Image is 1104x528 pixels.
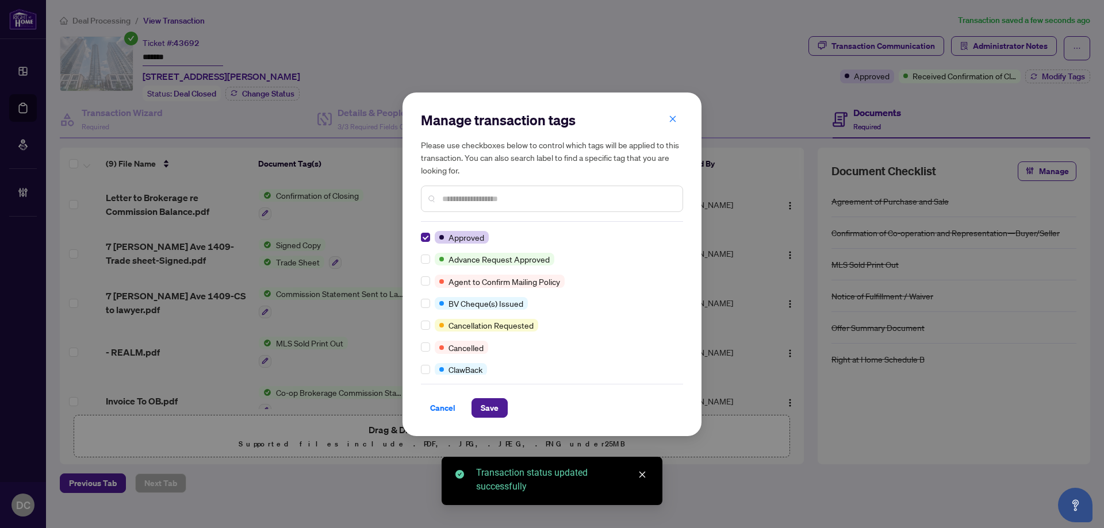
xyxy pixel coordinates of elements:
span: BV Cheque(s) Issued [448,297,523,310]
a: Close [636,468,649,481]
span: Advance Request Approved [448,253,550,265]
span: close [669,115,677,123]
span: check-circle [455,470,464,479]
h5: Please use checkboxes below to control which tags will be applied to this transaction. You can al... [421,138,683,176]
span: ClawBack [448,363,482,376]
button: Open asap [1058,488,1092,522]
span: Agent to Confirm Mailing Policy [448,275,560,288]
span: Cancelled [448,341,484,354]
button: Save [471,398,508,418]
div: Transaction status updated successfully [476,466,649,494]
span: Cancellation Requested [448,319,534,332]
span: close [638,471,646,479]
h2: Manage transaction tags [421,111,683,129]
span: Approved [448,231,484,244]
button: Cancel [421,398,465,418]
span: Save [481,399,499,417]
span: Cancel [430,399,455,417]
